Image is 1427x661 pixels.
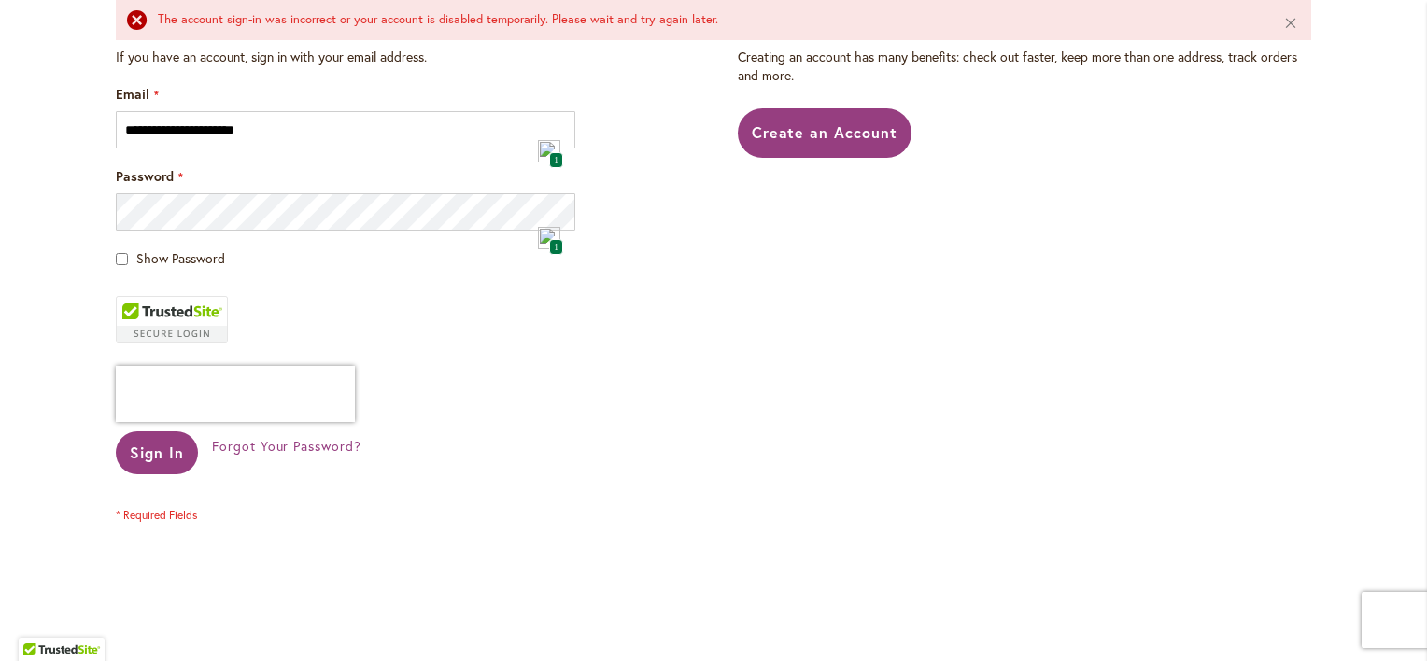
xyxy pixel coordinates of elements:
span: 1 [549,239,563,255]
a: Forgot Your Password? [212,437,361,456]
span: Sign In [130,443,184,462]
div: If you have an account, sign in with your email address. [116,48,689,66]
span: Password [116,167,174,185]
span: Show Password [136,249,225,267]
img: npw-badge-icon.svg [538,140,560,162]
span: Email [116,85,149,103]
img: npw-badge-icon.svg [538,227,560,249]
span: Forgot Your Password? [212,437,361,455]
span: 1 [549,152,563,168]
div: TrustedSite Certified [116,296,228,343]
div: The account sign-in was incorrect or your account is disabled temporarily. Please wait and try ag... [158,11,1255,29]
span: Create an Account [752,122,898,142]
button: Sign In [116,431,198,474]
p: Creating an account has many benefits: check out faster, keep more than one address, track orders... [738,48,1311,85]
iframe: Launch Accessibility Center [14,595,66,647]
iframe: reCAPTCHA [116,366,355,422]
a: Create an Account [738,108,912,158]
